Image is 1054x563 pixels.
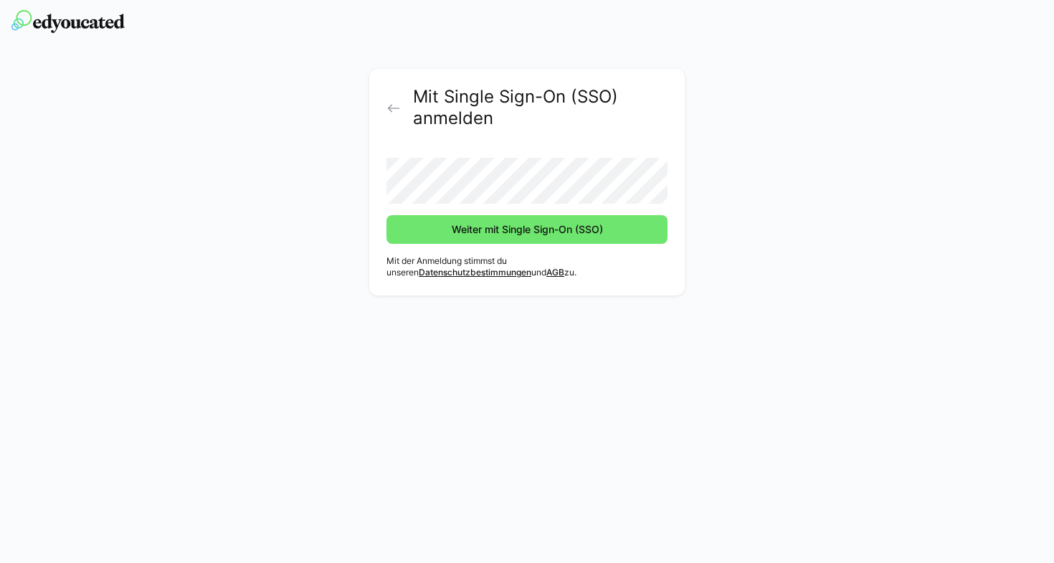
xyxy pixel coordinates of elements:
img: edyoucated [11,10,125,33]
a: AGB [546,267,564,278]
span: Weiter mit Single Sign-On (SSO) [450,222,605,237]
button: Weiter mit Single Sign-On (SSO) [386,215,668,244]
a: Datenschutzbestimmungen [419,267,531,278]
p: Mit der Anmeldung stimmst du unseren und zu. [386,255,668,278]
h2: Mit Single Sign-On (SSO) anmelden [413,86,668,129]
